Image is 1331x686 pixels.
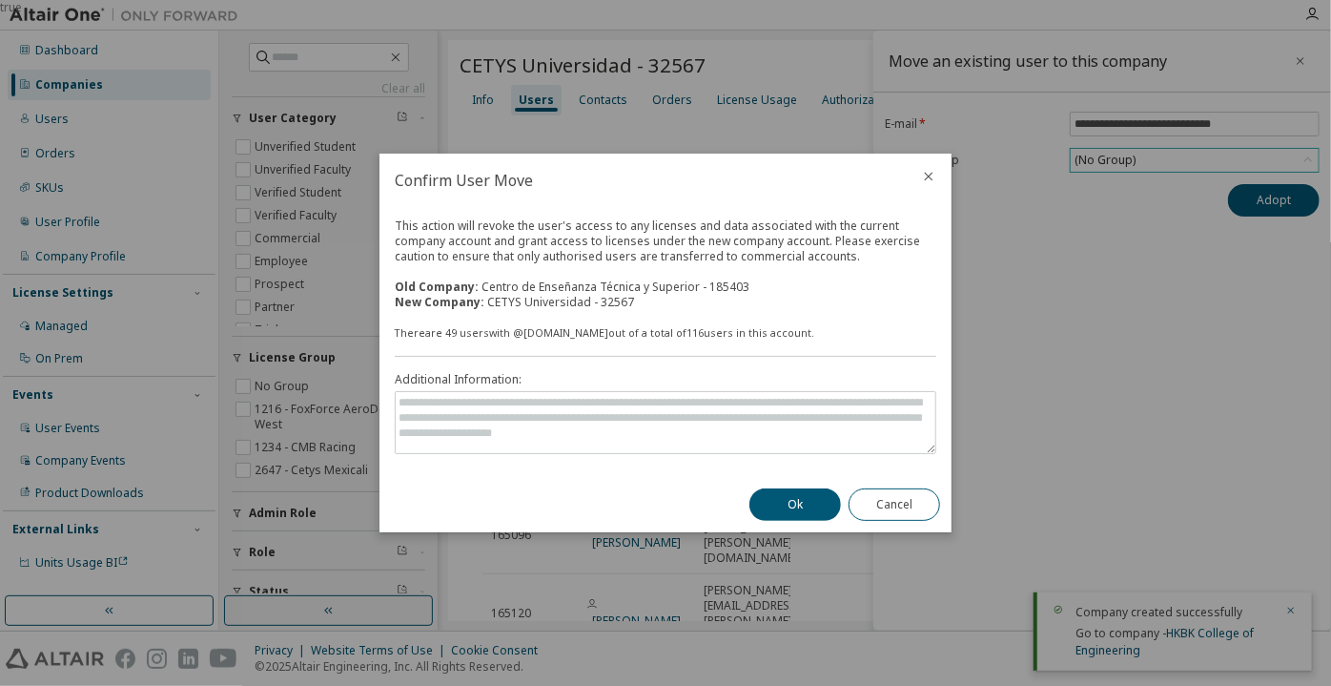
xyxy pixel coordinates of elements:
[395,294,484,310] b: New Company:
[379,154,906,207] h2: Confirm User Move
[395,279,479,295] b: Old Company:
[921,169,936,184] button: close
[395,372,936,387] label: Additional Information:
[395,218,936,310] div: This action will revoke the user's access to any licenses and data associated with the current co...
[395,325,936,341] div: There are 49 users with @ [DOMAIN_NAME] out of a total of 116 users in this account.
[749,489,841,521] button: Ok
[849,489,940,521] button: Cancel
